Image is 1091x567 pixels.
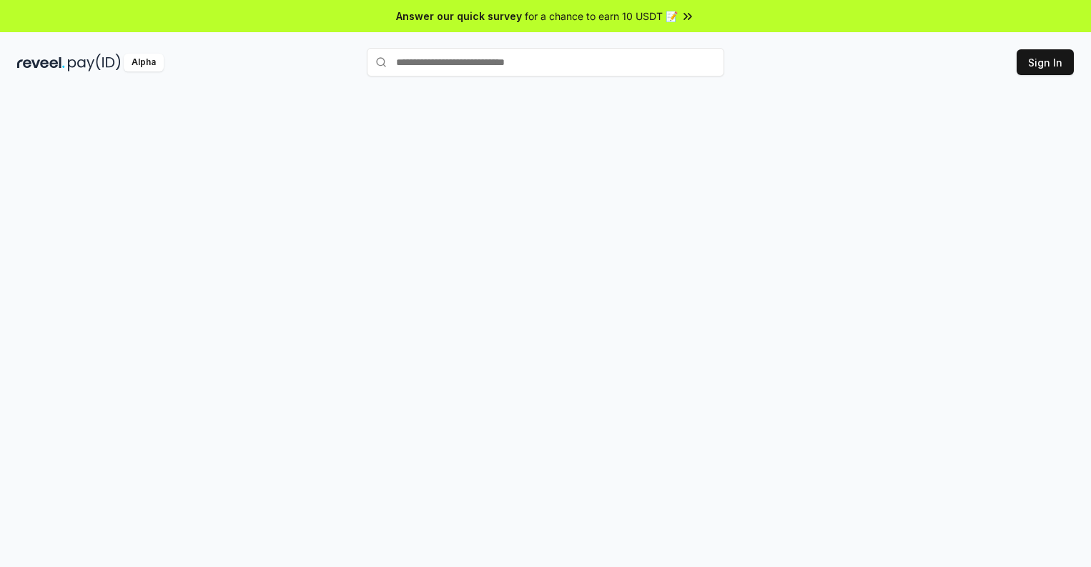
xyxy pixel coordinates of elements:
[124,54,164,72] div: Alpha
[1017,49,1074,75] button: Sign In
[525,9,678,24] span: for a chance to earn 10 USDT 📝
[396,9,522,24] span: Answer our quick survey
[68,54,121,72] img: pay_id
[17,54,65,72] img: reveel_dark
